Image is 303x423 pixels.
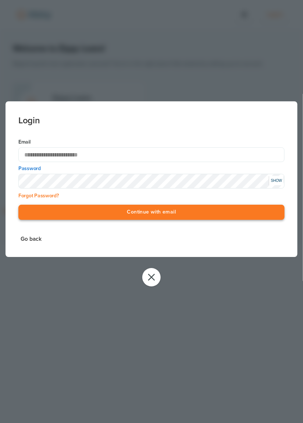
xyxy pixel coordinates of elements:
[142,268,161,286] button: Close
[18,235,44,244] button: Go back
[18,148,285,162] input: Email Address
[18,174,285,189] input: Input Password
[18,193,59,199] a: Forgot Password?
[18,139,285,146] label: Email
[18,165,285,173] label: Password
[269,176,284,186] div: SHOW
[18,101,285,126] h3: Login
[18,205,285,220] button: Continue with email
